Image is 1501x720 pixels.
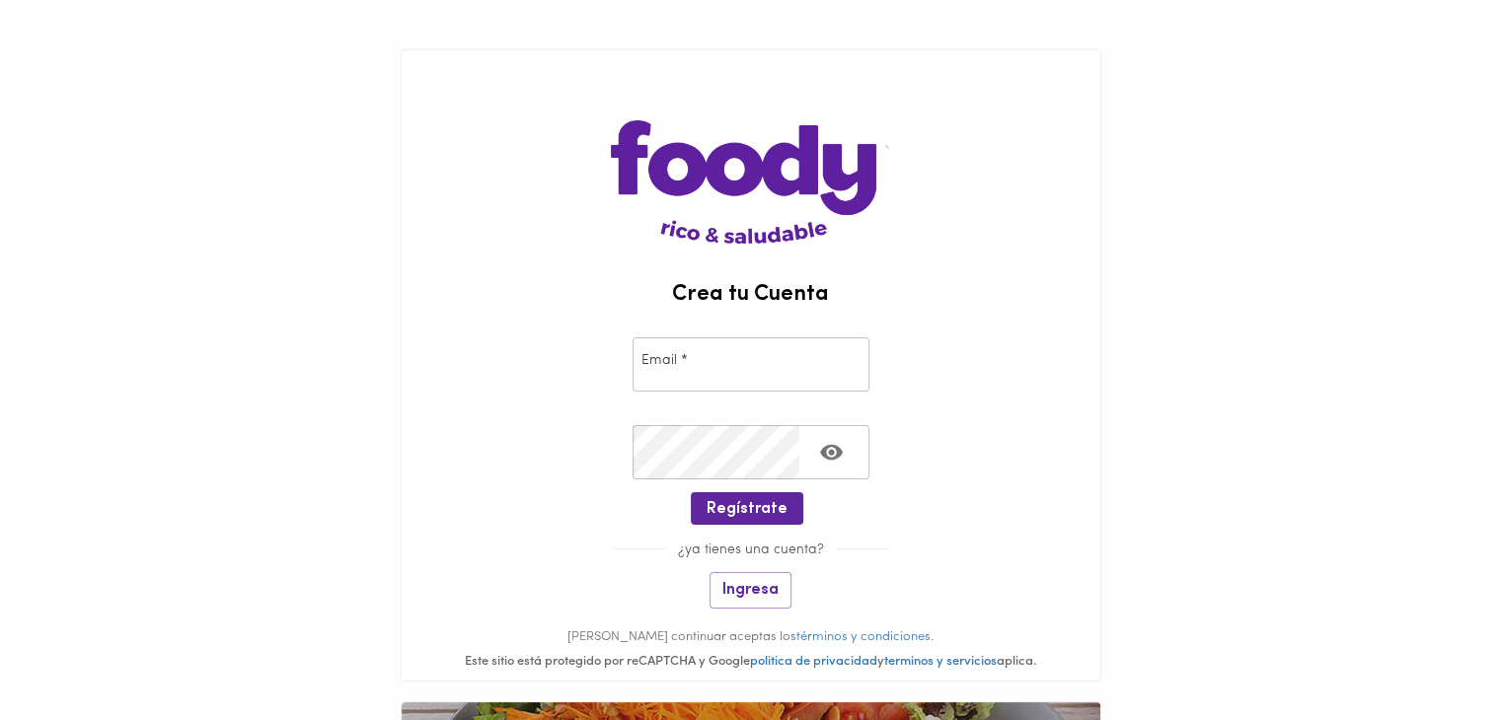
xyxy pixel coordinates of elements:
button: Ingresa [710,572,791,609]
a: términos y condiciones [796,630,931,643]
button: Regístrate [691,492,803,525]
a: politica de privacidad [750,655,877,668]
img: logo-main-page.png [611,50,890,244]
button: Toggle password visibility [807,428,856,476]
input: pepitoperez@gmail.com [633,337,869,392]
span: ¿ya tienes una cuenta? [666,542,836,557]
p: [PERSON_NAME] continuar aceptas los . [402,628,1100,647]
iframe: Messagebird Livechat Widget [1387,606,1481,700]
span: Regístrate [707,500,788,519]
a: terminos y servicios [884,655,997,668]
h2: Crea tu Cuenta [402,283,1100,307]
span: Ingresa [722,581,779,600]
div: Este sitio está protegido por reCAPTCHA y Google y aplica. [402,653,1100,672]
